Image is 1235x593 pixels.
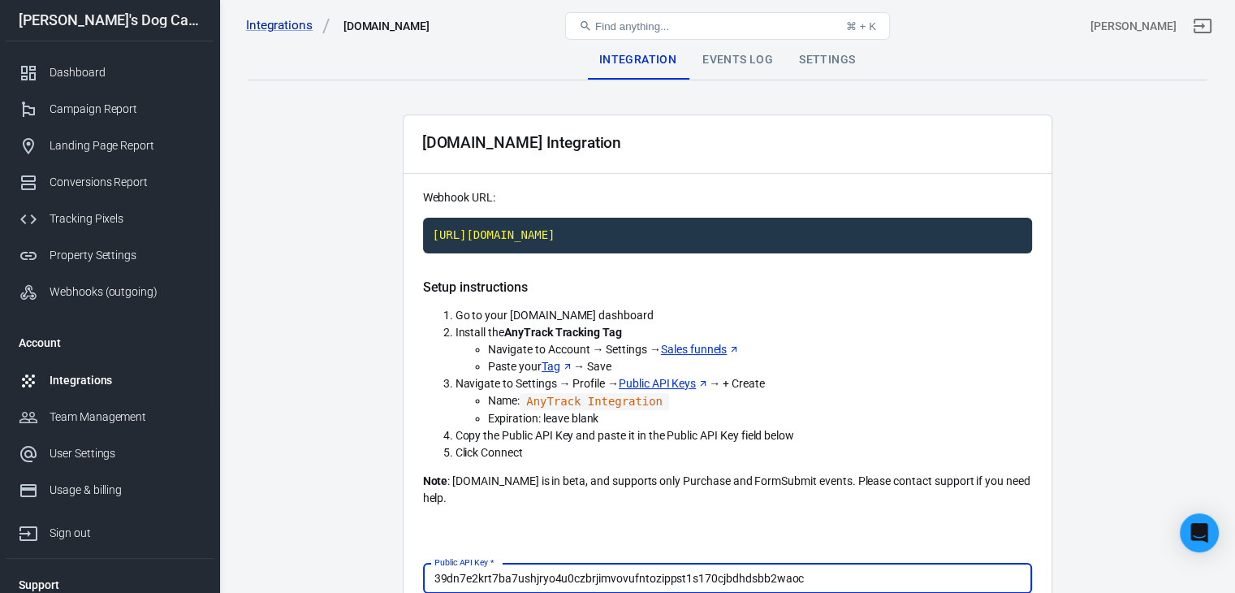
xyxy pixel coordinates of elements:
a: Public API Keys [619,375,709,392]
div: Conversions Report [50,174,201,191]
h5: Setup instructions [423,279,1032,296]
a: Sales funnels [661,341,740,358]
a: Dashboard [6,54,214,91]
a: Property Settings [6,237,214,274]
div: Settings [786,41,868,80]
p: : [DOMAIN_NAME] is in beta, and supports only Purchase and FormSubmit events. Please contact supp... [423,473,1032,507]
a: User Settings [6,435,214,472]
span: Expiration: leave blank [488,412,599,425]
a: Landing Page Report [6,128,214,164]
div: Systeme.io [343,18,430,34]
div: Property Settings [50,247,201,264]
a: Campaign Report [6,91,214,128]
span: Navigate to Settings → Profile → → + Create [456,377,765,390]
a: Team Management [6,399,214,435]
a: Integrations [6,362,214,399]
div: [PERSON_NAME]'s Dog Care Shop [6,13,214,28]
span: Copy the Public API Key and paste it in the Public API Key field below [456,429,795,442]
p: Webhook URL: [423,189,1032,206]
div: Account id: w1td9fp5 [1090,18,1177,35]
div: Integrations [50,372,201,389]
a: Conversions Report [6,164,214,201]
div: User Settings [50,445,201,462]
a: Webhooks (outgoing) [6,274,214,310]
span: Navigate to Account → Settings → [488,343,741,356]
li: Account [6,323,214,362]
a: Sign out [1183,6,1222,45]
label: Public API Key [434,556,494,569]
div: Events Log [689,41,786,80]
span: Find anything... [595,20,669,32]
div: Team Management [50,409,201,426]
a: Tag [542,358,573,375]
div: Usage & billing [50,482,201,499]
code: Click to copy [520,393,669,410]
div: [DOMAIN_NAME] Integration [422,134,622,151]
div: ⌘ + K [846,20,876,32]
a: Usage & billing [6,472,214,509]
div: Tracking Pixels [50,210,201,227]
div: Webhooks (outgoing) [50,284,201,301]
span: Install the [456,326,622,339]
a: Sign out [6,509,214,552]
strong: Note [423,474,448,487]
button: Find anything...⌘ + K [565,12,890,40]
div: Dashboard [50,64,201,81]
div: Landing Page Report [50,137,201,154]
span: Paste your → Save [488,360,611,373]
span: Click Connect [456,446,523,459]
strong: AnyTrack Tracking Tag [504,326,622,339]
a: Integrations [246,17,330,34]
div: Campaign Report [50,101,201,118]
div: Integration [586,41,689,80]
span: Go to your [DOMAIN_NAME] dashboard [456,309,654,322]
a: Tracking Pixels [6,201,214,237]
code: Click to copy [423,218,1032,253]
span: Name: [488,394,669,407]
div: Open Intercom Messenger [1180,513,1219,552]
div: Sign out [50,525,201,542]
